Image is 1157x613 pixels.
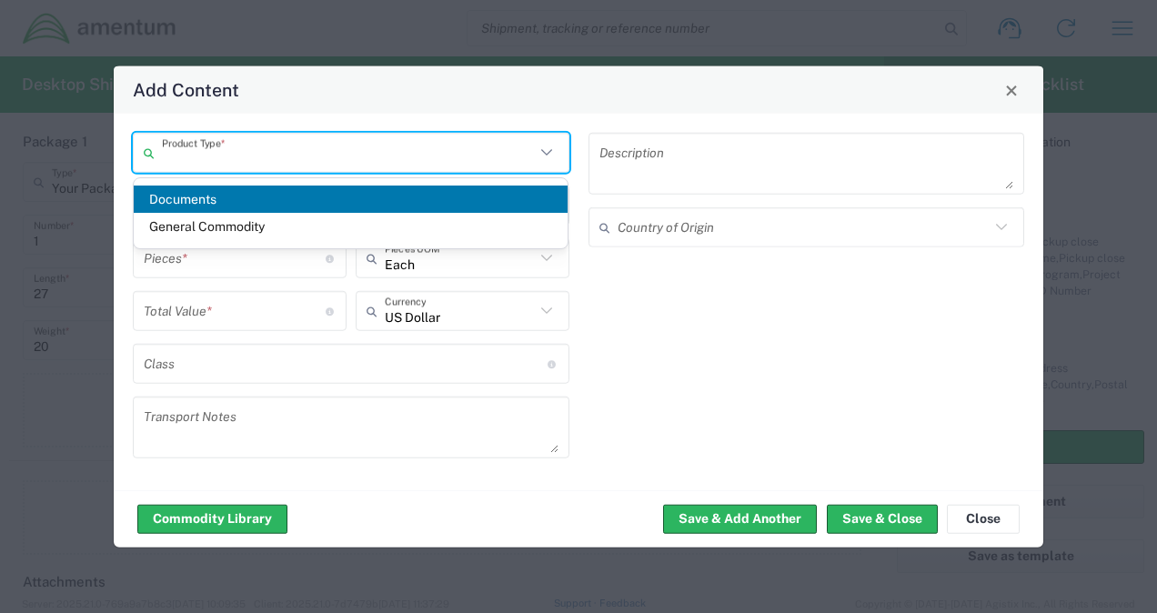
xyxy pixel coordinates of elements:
button: Save & Add Another [663,504,817,533]
button: Close [947,504,1020,533]
button: Close [999,77,1024,103]
button: Save & Close [827,504,938,533]
h4: Add Content [133,76,239,103]
button: Commodity Library [137,504,287,533]
span: General Commodity [134,213,568,241]
span: Documents [134,186,568,214]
